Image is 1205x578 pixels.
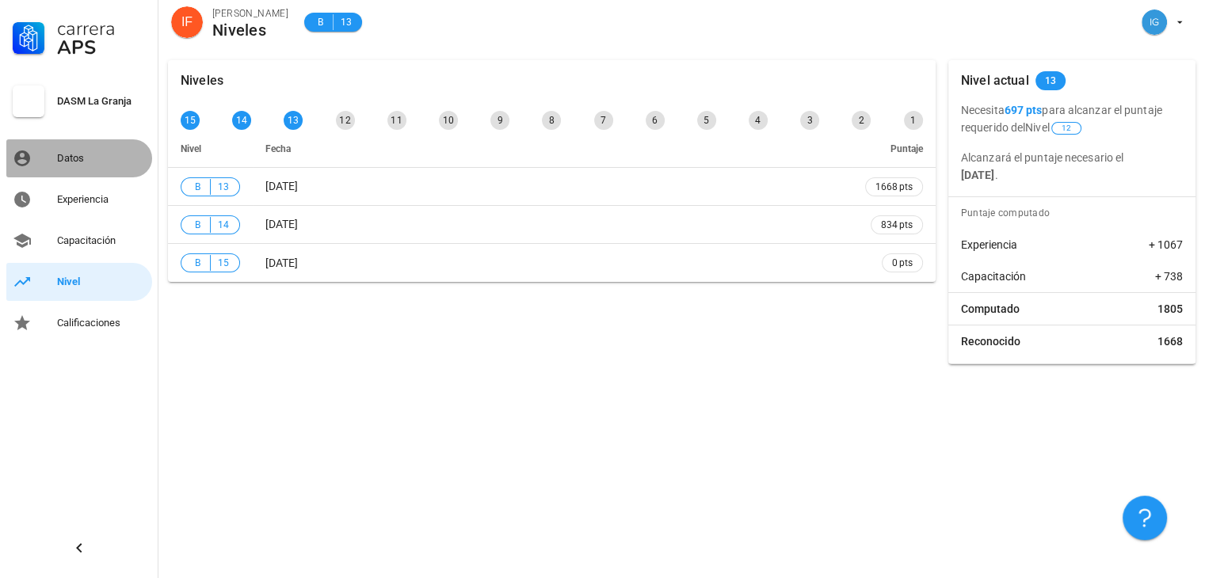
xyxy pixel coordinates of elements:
[439,111,458,130] div: 10
[961,60,1029,101] div: Nivel actual
[168,130,253,168] th: Nivel
[490,111,509,130] div: 9
[961,101,1183,136] p: Necesita para alcanzar el puntaje requerido del
[57,152,146,165] div: Datos
[881,217,913,233] span: 834 pts
[1142,10,1167,35] div: avatar
[890,143,923,154] span: Puntaje
[594,111,613,130] div: 7
[1005,104,1043,116] b: 697 pts
[646,111,665,130] div: 6
[1045,71,1057,90] span: 13
[217,179,230,195] span: 13
[800,111,819,130] div: 3
[284,111,303,130] div: 13
[181,60,223,101] div: Niveles
[1157,333,1183,349] span: 1668
[6,181,152,219] a: Experiencia
[749,111,768,130] div: 4
[57,193,146,206] div: Experiencia
[697,111,716,130] div: 5
[265,180,298,192] span: [DATE]
[265,143,291,154] span: Fecha
[961,301,1020,317] span: Computado
[340,14,353,30] span: 13
[852,130,936,168] th: Puntaje
[253,130,852,168] th: Fecha
[904,111,923,130] div: 1
[6,222,152,260] a: Capacitación
[265,218,298,230] span: [DATE]
[961,149,1183,184] p: Alcanzará el puntaje necesario el .
[892,255,913,271] span: 0 pts
[171,6,203,38] div: avatar
[961,333,1020,349] span: Reconocido
[6,263,152,301] a: Nivel
[57,317,146,329] div: Calificaciones
[232,111,251,130] div: 14
[217,255,230,271] span: 15
[212,6,288,21] div: [PERSON_NAME]
[387,111,406,130] div: 11
[955,197,1195,229] div: Puntaje computado
[191,255,204,271] span: B
[181,111,200,130] div: 15
[265,257,298,269] span: [DATE]
[961,237,1017,253] span: Experiencia
[961,169,995,181] b: [DATE]
[6,304,152,342] a: Calificaciones
[1157,301,1183,317] span: 1805
[181,143,201,154] span: Nivel
[336,111,355,130] div: 12
[961,268,1026,284] span: Capacitación
[314,14,326,30] span: B
[191,217,204,233] span: B
[852,111,871,130] div: 2
[1062,123,1071,134] span: 12
[875,179,913,195] span: 1668 pts
[6,139,152,177] a: Datos
[212,21,288,39] div: Niveles
[542,111,561,130] div: 8
[1155,268,1183,284] span: + 738
[57,19,146,38] div: Carrera
[181,6,193,38] span: IF
[217,217,230,233] span: 14
[57,234,146,247] div: Capacitación
[57,38,146,57] div: APS
[1149,237,1183,253] span: + 1067
[191,179,204,195] span: B
[57,95,146,108] div: DASM La Granja
[1025,121,1083,134] span: Nivel
[57,276,146,288] div: Nivel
